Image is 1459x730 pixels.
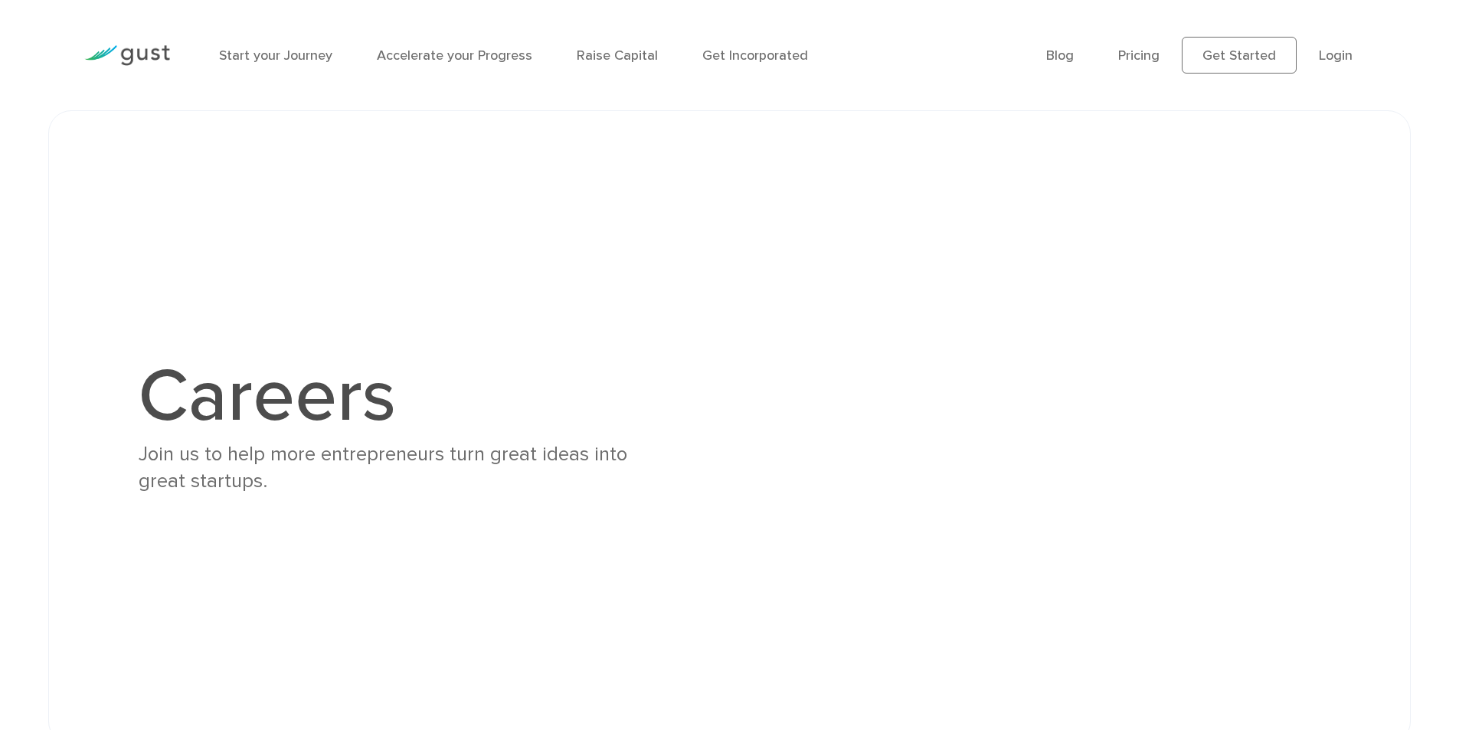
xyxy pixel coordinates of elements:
[139,360,667,434] h1: Careers
[577,47,658,64] a: Raise Capital
[702,47,808,64] a: Get Incorporated
[1046,47,1074,64] a: Blog
[219,47,332,64] a: Start your Journey
[84,45,170,66] img: Gust Logo
[377,47,532,64] a: Accelerate your Progress
[139,441,667,495] div: Join us to help more entrepreneurs turn great ideas into great startups.
[1319,47,1353,64] a: Login
[1118,47,1160,64] a: Pricing
[1182,37,1297,74] a: Get Started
